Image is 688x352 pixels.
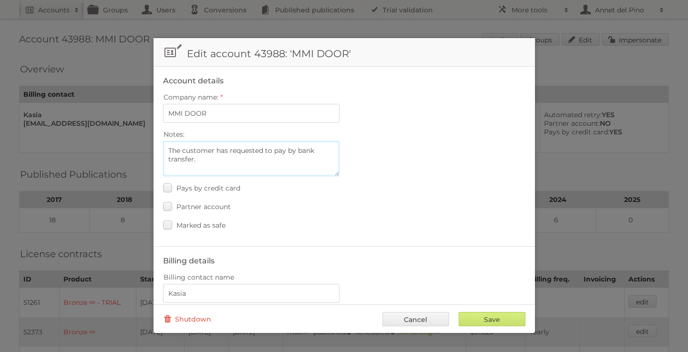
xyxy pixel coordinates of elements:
span: Pays by credit card [176,184,240,192]
legend: Account details [163,76,224,85]
input: Save [459,312,525,326]
a: Cancel [382,312,449,326]
span: Company name: [164,93,218,101]
a: Shutdown [163,312,211,326]
span: Billing contact name [164,273,234,282]
legend: Billing details [163,256,215,265]
span: Partner account [176,202,231,211]
h1: Edit account 43988: 'MMI DOOR' [154,38,535,67]
span: Notes: [164,130,185,139]
span: Marked as safe [176,221,226,230]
